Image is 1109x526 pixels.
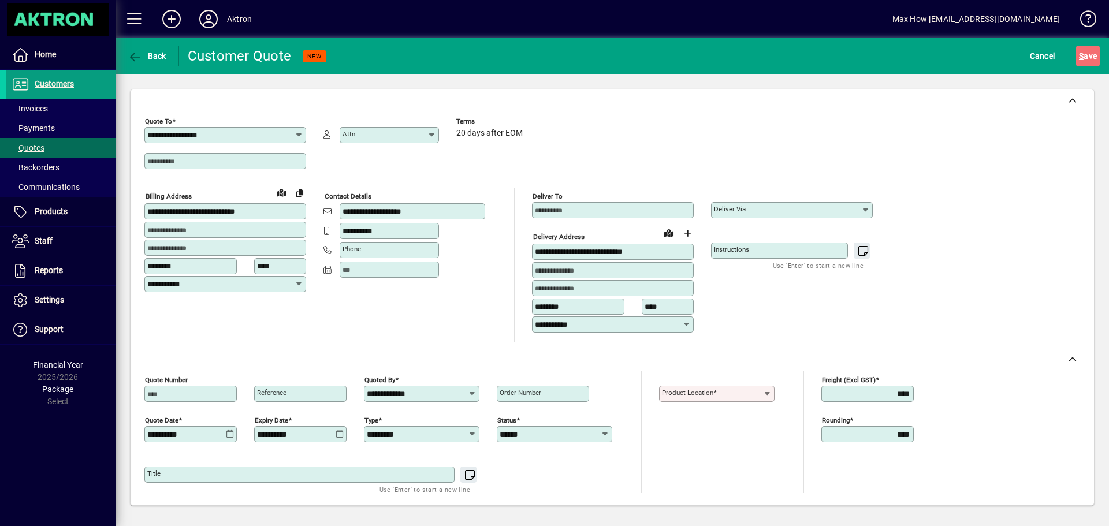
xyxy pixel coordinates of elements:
[272,183,291,202] a: View on map
[35,324,64,334] span: Support
[33,360,83,370] span: Financial Year
[822,416,850,424] mat-label: Rounding
[6,197,116,226] a: Products
[678,224,697,243] button: Choose address
[12,143,44,152] span: Quotes
[12,124,55,133] span: Payments
[6,177,116,197] a: Communications
[255,416,288,424] mat-label: Expiry date
[693,503,761,524] button: Product History
[6,40,116,69] a: Home
[379,483,470,496] mat-hint: Use 'Enter' to start a new line
[497,416,516,424] mat-label: Status
[291,184,309,202] button: Copy to Delivery address
[190,9,227,29] button: Profile
[35,50,56,59] span: Home
[6,286,116,315] a: Settings
[35,236,53,245] span: Staff
[6,138,116,158] a: Quotes
[227,10,252,28] div: Aktron
[697,505,756,523] span: Product History
[1015,505,1062,523] span: Product
[6,227,116,256] a: Staff
[892,10,1060,28] div: Max How [EMAIL_ADDRESS][DOMAIN_NAME]
[714,205,746,213] mat-label: Deliver via
[364,416,378,424] mat-label: Type
[343,130,355,138] mat-label: Attn
[660,223,678,242] a: View on map
[128,51,166,61] span: Back
[364,375,395,383] mat-label: Quoted by
[456,118,526,125] span: Terms
[35,207,68,216] span: Products
[6,315,116,344] a: Support
[343,245,361,253] mat-label: Phone
[145,416,178,424] mat-label: Quote date
[822,375,876,383] mat-label: Freight (excl GST)
[6,256,116,285] a: Reports
[6,158,116,177] a: Backorders
[662,389,713,397] mat-label: Product location
[125,46,169,66] button: Back
[6,99,116,118] a: Invoices
[1076,46,1100,66] button: Save
[35,266,63,275] span: Reports
[188,47,292,65] div: Customer Quote
[145,375,188,383] mat-label: Quote number
[145,117,172,125] mat-label: Quote To
[147,469,161,477] mat-label: Title
[1027,46,1058,66] button: Cancel
[12,163,59,172] span: Backorders
[6,118,116,138] a: Payments
[116,46,179,66] app-page-header-button: Back
[714,245,749,253] mat-label: Instructions
[1030,47,1055,65] span: Cancel
[1010,503,1068,524] button: Product
[773,259,864,272] mat-hint: Use 'Enter' to start a new line
[257,389,286,397] mat-label: Reference
[12,104,48,113] span: Invoices
[12,182,80,192] span: Communications
[500,389,541,397] mat-label: Order number
[456,129,523,138] span: 20 days after EOM
[1071,2,1095,40] a: Knowledge Base
[35,295,64,304] span: Settings
[1079,51,1084,61] span: S
[307,53,322,60] span: NEW
[533,192,563,200] mat-label: Deliver To
[35,79,74,88] span: Customers
[153,9,190,29] button: Add
[42,385,73,394] span: Package
[1079,47,1097,65] span: ave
